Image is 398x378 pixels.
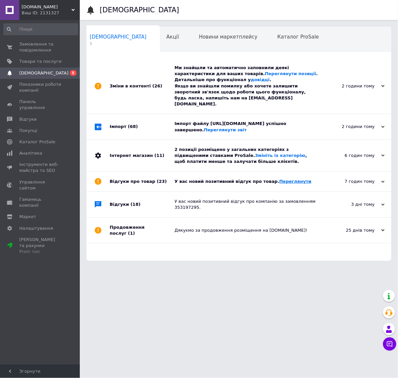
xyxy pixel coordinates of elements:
[19,139,55,145] span: Каталог ProSale
[128,231,135,236] span: (1)
[318,179,385,185] div: 7 годин тому
[131,202,141,207] span: (18)
[383,337,396,351] button: Чат з покупцем
[19,128,37,134] span: Покупці
[167,34,179,40] span: Акції
[110,218,175,243] div: Продовження послуг
[90,41,147,46] span: 5
[3,23,78,35] input: Пошук
[318,201,385,207] div: 3 дні тому
[110,58,175,114] div: Зміни в контенті
[318,227,385,233] div: 25 днів тому
[318,83,385,89] div: 2 години тому
[19,162,62,174] span: Інструменти веб-майстра та SEO
[19,237,62,255] span: [PERSON_NAME] та рахунки
[251,77,270,82] a: довідці
[110,114,175,139] div: Імпорт
[110,192,175,217] div: Відгуки
[279,179,312,184] a: Переглянути
[255,153,305,158] a: Змініть їх категорію
[22,10,80,16] div: Ваш ID: 2131327
[154,153,164,158] span: (11)
[90,34,147,40] span: [DEMOGRAPHIC_DATA]
[19,70,68,76] span: [DEMOGRAPHIC_DATA]
[204,127,247,132] a: Переглянути звіт
[265,71,316,76] a: Переглянути позиції
[70,70,76,76] span: 5
[152,83,162,88] span: (26)
[19,214,36,220] span: Маркет
[19,59,62,64] span: Товари та послуги
[175,65,318,107] div: Ми знайшли та автоматично заповнили деякі характеристики для ваших товарів. . Детальніше про функ...
[19,41,62,53] span: Замовлення та повідомлення
[175,121,318,133] div: Імпорт файлу [URL][DOMAIN_NAME] успішно завершено.
[19,99,62,111] span: Панель управління
[100,6,179,14] h1: [DEMOGRAPHIC_DATA]
[110,172,175,191] div: Відгуки про товар
[19,225,53,231] span: Налаштування
[175,198,318,210] div: У вас новий позитивний відгук про компанію за замовленням 353197295.
[128,124,138,129] span: (68)
[19,81,62,93] span: Показники роботи компанії
[175,227,318,233] div: Дякуємо за продовження розміщення на [DOMAIN_NAME]!
[157,179,167,184] span: (23)
[110,140,175,172] div: Інтернет магазин
[318,153,385,159] div: 6 годин тому
[19,179,62,191] span: Управління сайтом
[19,150,42,156] span: Аналітика
[22,4,71,10] span: izmeritel.in.ua
[277,34,319,40] span: Каталог ProSale
[175,179,318,185] div: У вас новий позитивний відгук про товар.
[199,34,257,40] span: Новини маркетплейсу
[318,124,385,130] div: 2 години тому
[19,249,62,255] div: Prom топ
[19,196,62,208] span: Гаманець компанії
[19,116,37,122] span: Відгуки
[175,147,318,165] div: 2 позиції розміщено у загальних категоріях з підвищеними ставками ProSale. , щоб платити менше та...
